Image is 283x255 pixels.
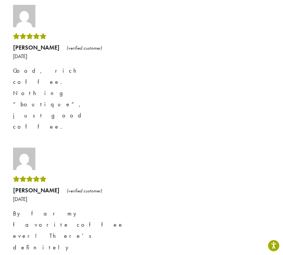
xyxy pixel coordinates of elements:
[13,53,125,59] time: [DATE]
[13,44,60,51] strong: [PERSON_NAME]
[13,186,60,194] strong: [PERSON_NAME]
[67,188,102,194] em: (verified customer)
[13,196,125,202] time: [DATE]
[13,65,125,132] p: Good, rich coffee. Nothing “boutique”, just good coffee.
[13,174,125,185] div: Rated 5 out of 5
[13,31,125,42] div: Rated 5 out of 5
[67,45,102,51] em: (verified customer)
